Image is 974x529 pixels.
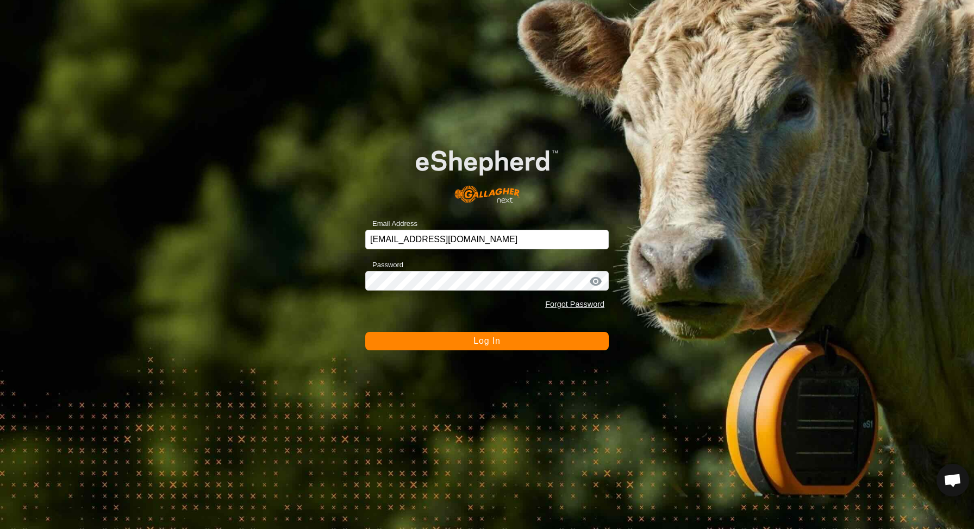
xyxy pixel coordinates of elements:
input: Email Address [365,230,609,249]
button: Log In [365,332,609,350]
a: Forgot Password [545,300,604,308]
span: Log In [473,336,500,345]
label: Password [365,260,403,270]
img: E-shepherd Logo [390,130,584,213]
label: Email Address [365,218,417,229]
div: Open chat [936,464,969,496]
